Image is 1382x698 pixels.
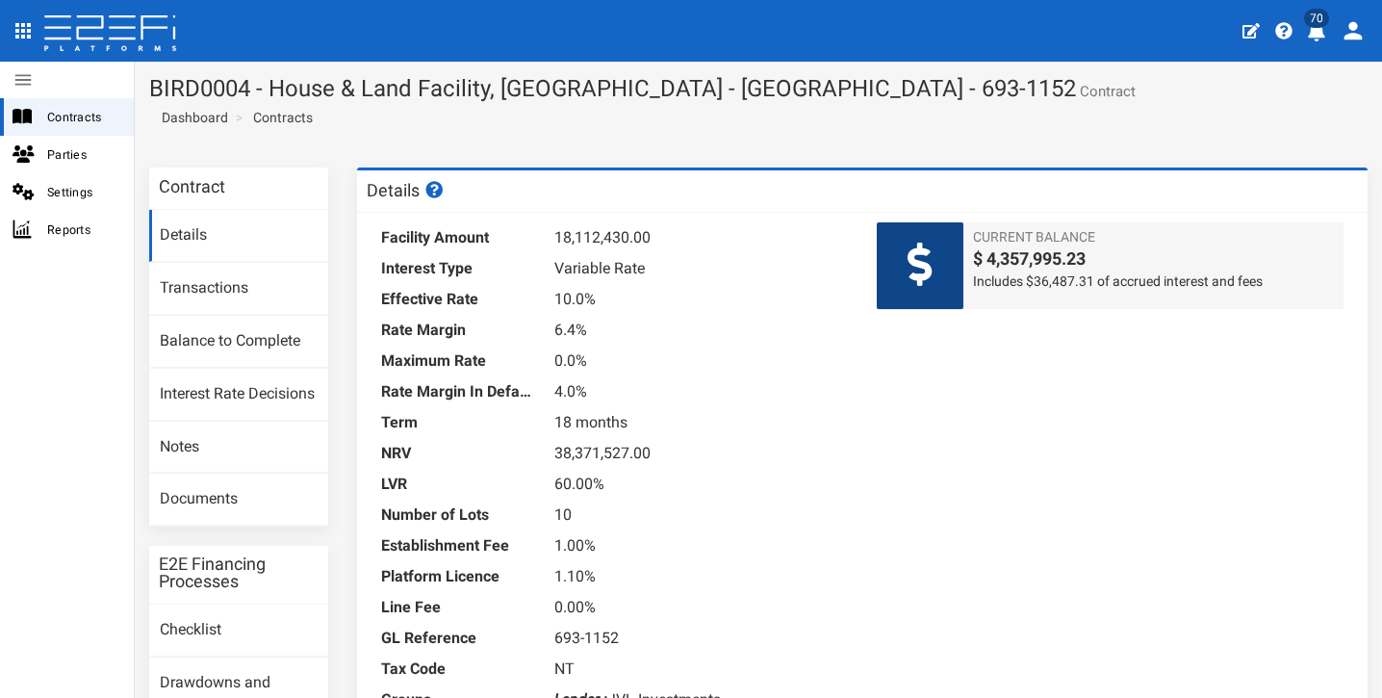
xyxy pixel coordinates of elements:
[47,181,118,203] span: Settings
[149,369,328,421] a: Interest Rate Decisions
[47,106,118,128] span: Contracts
[554,284,848,315] dd: 10.0%
[554,530,848,561] dd: 1.00%
[554,469,848,500] dd: 60.00%
[253,108,313,127] a: Contracts
[149,422,328,474] a: Notes
[149,316,328,368] a: Balance to Complete
[381,346,535,376] dt: Maximum Rate
[973,271,1334,291] span: Includes $36,487.31 of accrued interest and fees
[381,654,535,685] dt: Tax Code
[381,469,535,500] dt: LVR
[154,108,228,127] a: Dashboard
[554,407,848,438] dd: 18 months
[159,178,225,195] h3: Contract
[381,376,535,407] dt: Rate Margin In Default
[554,222,848,253] dd: 18,112,430.00
[554,376,848,407] dd: 4.0%
[149,474,328,526] a: Documents
[367,181,446,199] h3: Details
[554,654,848,685] dd: NT
[381,315,535,346] dt: Rate Margin
[554,346,848,376] dd: 0.0%
[554,561,848,592] dd: 1.10%
[149,605,328,657] a: Checklist
[381,284,535,315] dt: Effective Rate
[381,438,535,469] dt: NRV
[554,315,848,346] dd: 6.4%
[149,210,328,262] a: Details
[381,407,535,438] dt: Term
[381,623,535,654] dt: GL Reference
[381,592,535,623] dt: Line Fee
[149,263,328,315] a: Transactions
[973,246,1334,271] span: $ 4,357,995.23
[381,561,535,592] dt: Platform Licence
[47,143,118,166] span: Parties
[381,530,535,561] dt: Establishment Fee
[381,253,535,284] dt: Interest Type
[554,623,848,654] dd: 693-1152
[973,227,1334,246] span: Current Balance
[149,76,1368,101] h1: BIRD0004 - House & Land Facility, [GEOGRAPHIC_DATA] - [GEOGRAPHIC_DATA] - 693-1152
[154,110,228,125] span: Dashboard
[381,500,535,530] dt: Number of Lots
[554,253,848,284] dd: Variable Rate
[554,592,848,623] dd: 0.00%
[381,222,535,253] dt: Facility Amount
[47,219,118,241] span: Reports
[554,500,848,530] dd: 10
[159,556,319,590] h3: E2E Financing Processes
[554,438,848,469] dd: 38,371,527.00
[1076,85,1136,99] small: Contract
